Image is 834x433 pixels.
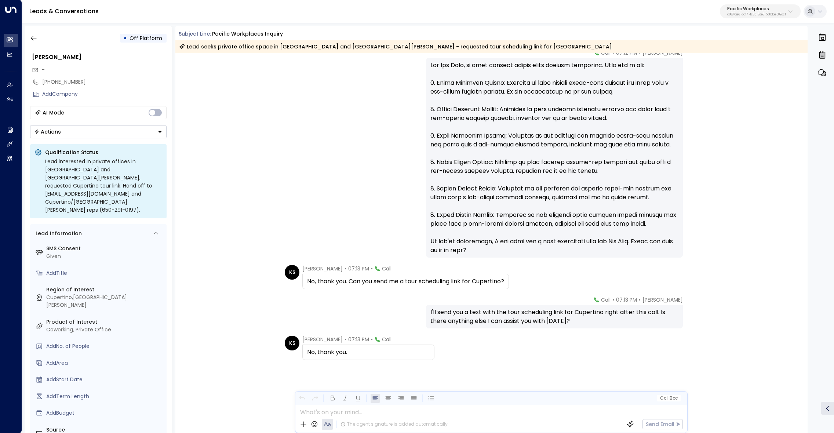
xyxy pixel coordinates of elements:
[302,265,343,272] span: [PERSON_NAME]
[47,359,164,367] div: AddArea
[340,421,448,427] div: The agent signature is added automatically
[130,34,163,42] span: Off Platform
[43,90,167,98] div: AddCompany
[47,294,164,309] div: Cupertino,[GEOGRAPHIC_DATA][PERSON_NAME]
[179,43,612,50] div: Lead seeks private office space in [GEOGRAPHIC_DATA] and [GEOGRAPHIC_DATA][PERSON_NAME] - request...
[667,396,669,401] span: |
[45,157,162,214] div: Lead interested in private offices in [GEOGRAPHIC_DATA] and [GEOGRAPHIC_DATA][PERSON_NAME], reque...
[45,149,162,156] p: Qualification Status
[47,252,164,260] div: Given
[47,245,164,252] label: SMS Consent
[727,13,786,16] p: a0687ae6-caf7-4c35-8de3-5d0dae502acf
[47,318,164,326] label: Product of Interest
[430,61,678,255] div: Lor Ips Dolo, si amet consect adipis elits doeiusm temporinc. Utla etd m ali: 0. Enima Minimven Q...
[686,49,700,64] img: 14_headshot.jpg
[34,128,61,135] div: Actions
[33,230,82,237] div: Lead Information
[47,342,164,350] div: AddNo. of People
[348,265,369,272] span: 07:13 PM
[285,265,299,280] div: KS
[727,7,786,11] p: Pacific Workplaces
[43,78,167,86] div: [PHONE_NUMBER]
[307,277,504,286] div: No, thank you. Can you send me a tour scheduling link for Cupertino?
[29,7,99,15] a: Leads & Conversations
[382,265,391,272] span: Call
[345,336,346,343] span: •
[42,66,45,73] span: -
[47,269,164,277] div: AddTitle
[639,296,641,303] span: •
[179,30,211,37] span: Subject Line:
[686,296,700,311] img: 14_headshot.jpg
[47,376,164,383] div: AddStart Date
[47,286,164,294] label: Region of Interest
[43,109,65,116] div: AI Mode
[371,265,373,272] span: •
[298,394,307,403] button: Undo
[30,125,167,138] div: Button group with a nested menu
[47,326,164,334] div: Coworking, Private Office
[616,296,637,303] span: 07:13 PM
[32,53,167,62] div: [PERSON_NAME]
[371,336,373,343] span: •
[345,265,346,272] span: •
[302,336,343,343] span: [PERSON_NAME]
[601,296,611,303] span: Call
[612,296,614,303] span: •
[47,409,164,417] div: AddBudget
[660,396,678,401] span: Cc Bcc
[30,125,167,138] button: Actions
[657,395,681,402] button: Cc|Bcc
[285,336,299,350] div: KS
[430,308,678,325] div: I'll send you a text with the tour scheduling link for Cupertino right after this call. Is there ...
[382,336,391,343] span: Call
[47,393,164,400] div: AddTerm Length
[720,4,801,18] button: Pacific Workplacesa0687ae6-caf7-4c35-8de3-5d0dae502acf
[212,30,283,38] div: Pacific Workplaces Inquiry
[642,296,683,303] span: [PERSON_NAME]
[348,336,369,343] span: 07:13 PM
[124,32,127,45] div: •
[307,348,430,357] div: No, thank you.
[310,394,320,403] button: Redo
